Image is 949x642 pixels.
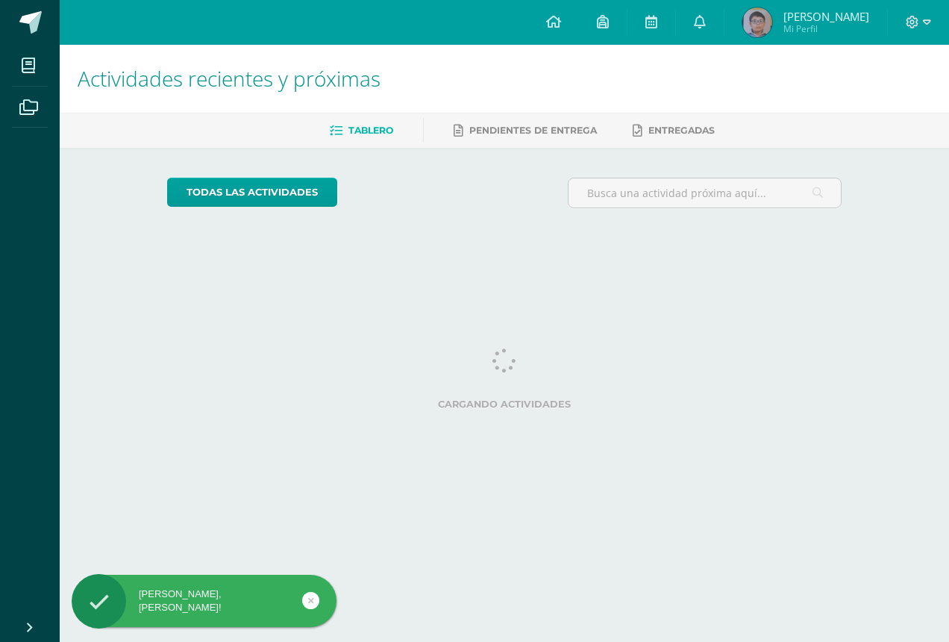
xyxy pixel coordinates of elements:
[783,9,869,24] span: [PERSON_NAME]
[742,7,772,37] img: 657983025bc339f3e4dda0fefa4d5b83.png
[454,119,597,143] a: Pendientes de entrega
[167,178,337,207] a: todas las Actividades
[78,64,380,93] span: Actividades recientes y próximas
[72,588,336,614] div: [PERSON_NAME], [PERSON_NAME]!
[783,22,869,35] span: Mi Perfil
[167,399,842,410] label: Cargando actividades
[648,125,715,136] span: Entregadas
[633,119,715,143] a: Entregadas
[348,125,393,136] span: Tablero
[569,178,842,208] input: Busca una actividad próxima aquí...
[469,125,597,136] span: Pendientes de entrega
[330,119,393,143] a: Tablero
